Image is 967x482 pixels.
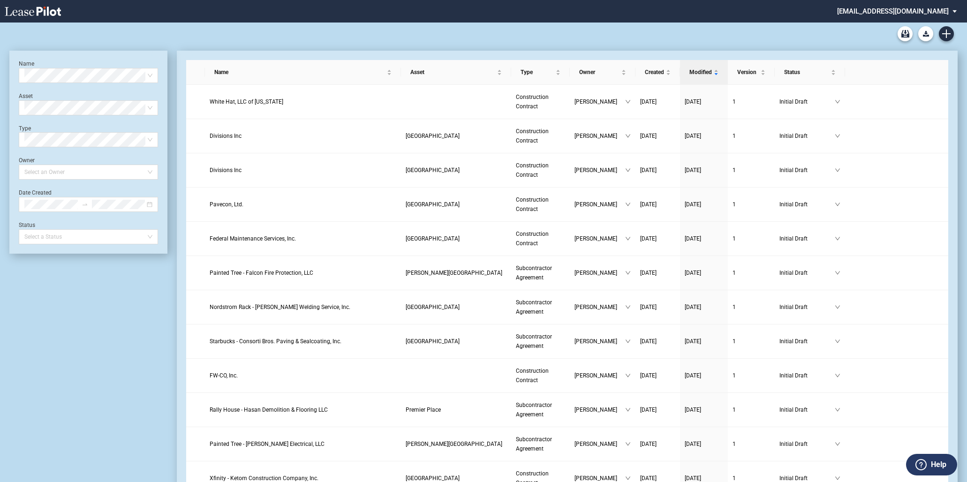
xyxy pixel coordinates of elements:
a: 1 [733,302,770,312]
span: Type [521,68,554,77]
a: [DATE] [685,131,723,141]
span: [DATE] [640,98,657,105]
span: Modified [689,68,712,77]
span: Subcontractor Agreement [516,333,552,349]
span: to [82,201,88,208]
a: [DATE] [640,97,675,106]
span: Painted Tree - Falcon Fire Protection, LLC [210,270,313,276]
span: 1 [733,372,736,379]
a: [GEOGRAPHIC_DATA] [406,200,506,209]
span: [DATE] [685,167,701,173]
a: [DATE] [685,97,723,106]
a: Create new document [939,26,954,41]
th: Modified [680,60,728,85]
span: [DATE] [640,372,657,379]
a: [DATE] [685,337,723,346]
span: [DATE] [640,201,657,208]
span: down [625,99,631,105]
span: down [835,270,840,276]
span: Initial Draft [779,405,835,414]
a: 1 [733,97,770,106]
span: down [835,202,840,207]
span: [DATE] [685,270,701,276]
span: 1 [733,167,736,173]
a: 1 [733,234,770,243]
span: 1 [733,475,736,482]
a: Construction Contract [516,161,565,180]
a: Painted Tree - [PERSON_NAME] Electrical, LLC [210,439,396,449]
a: [GEOGRAPHIC_DATA] [406,234,506,243]
th: Created [635,60,680,85]
span: [DATE] [640,338,657,345]
span: down [625,202,631,207]
span: 1 [733,98,736,105]
span: Subcontractor Agreement [516,402,552,418]
span: 1 [733,441,736,447]
span: Pavecon, Ltd. [210,201,243,208]
span: [PERSON_NAME] [574,302,625,312]
span: down [835,373,840,378]
a: [PERSON_NAME][GEOGRAPHIC_DATA] [406,268,506,278]
a: Construction Contract [516,127,565,145]
span: Xfinity - Ketom Construction Company, Inc. [210,475,318,482]
span: [PERSON_NAME] [574,97,625,106]
span: down [835,441,840,447]
a: Subcontractor Agreement [516,264,565,282]
span: [DATE] [640,167,657,173]
a: 1 [733,439,770,449]
span: down [625,407,631,413]
span: [PERSON_NAME] [574,405,625,414]
a: [GEOGRAPHIC_DATA] [406,166,506,175]
span: 1 [733,407,736,413]
label: Owner [19,157,35,164]
span: Construction Contract [516,231,549,247]
span: White Hat, LLC of Indiana [210,98,283,105]
a: Painted Tree - Falcon Fire Protection, LLC [210,268,396,278]
a: FW-CO, Inc. [210,371,396,380]
a: [GEOGRAPHIC_DATA] [406,302,506,312]
a: [DATE] [640,405,675,414]
a: [DATE] [685,200,723,209]
span: [DATE] [640,441,657,447]
span: Starbucks - Consorti Bros. Paving & Sealcoating, Inc. [210,338,341,345]
a: [GEOGRAPHIC_DATA] [406,337,506,346]
span: Initial Draft [779,268,835,278]
span: FW-CO, Inc. [210,372,238,379]
span: Owner [579,68,619,77]
span: [DATE] [640,235,657,242]
a: [DATE] [685,166,723,175]
span: Rally House - Hasan Demolition & Flooring LLC [210,407,328,413]
span: [DATE] [640,304,657,310]
a: [DATE] [640,268,675,278]
a: [DATE] [685,371,723,380]
span: [DATE] [685,372,701,379]
a: 1 [733,268,770,278]
span: Initial Draft [779,234,835,243]
a: Construction Contract [516,92,565,111]
a: [DATE] [685,405,723,414]
a: [DATE] [685,302,723,312]
span: Premier Place [406,407,441,413]
a: [DATE] [640,371,675,380]
span: Name [214,68,385,77]
span: down [625,304,631,310]
span: Powell Center [406,441,502,447]
span: Silas Creek Crossing [406,167,460,173]
span: [PERSON_NAME] [574,371,625,380]
a: Subcontractor Agreement [516,332,565,351]
span: swap-right [82,201,88,208]
span: 1 [733,270,736,276]
span: down [835,304,840,310]
span: down [625,441,631,447]
label: Name [19,60,34,67]
a: [PERSON_NAME][GEOGRAPHIC_DATA] [406,439,506,449]
span: Construction Contract [516,162,549,178]
span: down [625,270,631,276]
span: 1 [733,201,736,208]
a: [DATE] [640,439,675,449]
span: [DATE] [685,338,701,345]
span: [DATE] [685,407,701,413]
span: [DATE] [685,98,701,105]
a: Pavecon, Ltd. [210,200,396,209]
span: [DATE] [640,133,657,139]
